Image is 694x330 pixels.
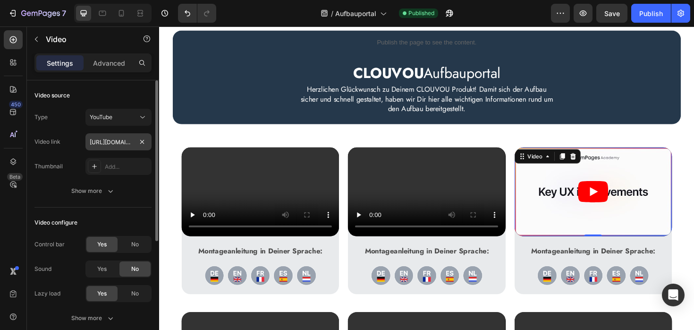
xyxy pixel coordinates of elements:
[425,253,446,274] img: gempages_562618341747852453-e7653e94-9607-46ab-ba4f-0b3493cc758f.png
[93,58,125,68] p: Advanced
[34,138,60,146] div: Video link
[498,253,519,274] img: gempages_562618341747852453-a8f4b3d9-97c4-49cd-94c1-9e7143d9b989.png
[200,128,366,222] video: Video
[631,4,671,23] button: Publish
[71,313,115,323] div: Show more
[322,253,342,274] img: gempages_562618341747852453-a8f4b3d9-97c4-49cd-94c1-9e7143d9b989.png
[205,38,280,60] strong: CLOUVOU
[331,9,333,18] span: /
[34,91,70,100] div: Video source
[400,253,421,274] img: gempages_562618341747852453-0bd42ee9-9087-4a9d-8aa2-012a02a72b42.png
[443,164,475,186] button: Play
[297,253,318,274] img: gempages_562618341747852453-fe2c5d12-2f31-4bde-8160-b8cf53b282ec.png
[218,232,349,243] strong: Montageanleitung in Deiner Sprache:
[178,4,216,23] div: Undo/Redo
[97,253,118,274] img: gempages_562618341747852453-ca1ce484-c325-47e9-9a4b-24c9179a5151.png
[145,253,166,274] img: gempages_562618341747852453-a8f4b3d9-97c4-49cd-94c1-9e7143d9b989.png
[662,284,685,306] div: Open Intercom Messenger
[24,128,190,222] video: Video
[34,265,51,273] div: Sound
[34,162,63,171] div: Thumbnail
[249,253,270,274] img: gempages_562618341747852453-e7653e94-9607-46ab-ba4f-0b3493cc758f.png
[4,4,70,23] button: 7
[34,218,77,227] div: Video configure
[131,289,139,298] span: No
[90,113,112,121] span: YouTube
[449,253,470,274] img: gempages_562618341747852453-ca1ce484-c325-47e9-9a4b-24c9179a5151.png
[474,253,494,274] img: gempages_562618341747852453-fe2c5d12-2f31-4bde-8160-b8cf53b282ec.png
[47,58,73,68] p: Settings
[14,39,552,61] h2: Aufbauportal
[48,253,69,274] img: gempages_562618341747852453-0bd42ee9-9087-4a9d-8aa2-012a02a72b42.png
[604,9,620,17] span: Save
[46,34,126,45] p: Video
[121,253,142,274] img: gempages_562618341747852453-fe2c5d12-2f31-4bde-8160-b8cf53b282ec.png
[42,232,173,243] strong: Montageanleitung in Deiner Sprache:
[85,109,152,126] button: YouTube
[72,253,93,274] img: gempages_562618341747852453-e7653e94-9607-46ab-ba4f-0b3493cc758f.png
[596,4,627,23] button: Save
[159,26,694,330] iframe: Design area
[7,173,23,181] div: Beta
[105,163,149,171] div: Add...
[224,253,245,274] img: gempages_562618341747852453-0bd42ee9-9087-4a9d-8aa2-012a02a72b42.png
[71,186,115,196] div: Show more
[34,182,152,200] button: Show more
[9,101,23,108] div: 450
[97,289,107,298] span: Yes
[394,232,525,243] strong: Montageanleitung in Deiner Sprache:
[150,61,417,93] p: Herzlichen Glückwunsch zu Deinem CLOUVOU Produkt! Damit sich der Aufbau sicher und schnell gestal...
[639,9,663,18] div: Publish
[335,9,376,18] span: Aufbauportal
[388,133,407,142] div: Video
[97,265,107,273] span: Yes
[408,9,434,17] span: Published
[34,289,60,298] div: Lazy load
[62,8,66,19] p: 7
[131,265,139,273] span: No
[34,113,48,122] div: Type
[273,253,294,274] img: gempages_562618341747852453-ca1ce484-c325-47e9-9a4b-24c9179a5151.png
[14,12,552,22] p: Publish the page to see the content.
[97,240,107,249] span: Yes
[85,133,152,150] input: Insert video url here
[34,240,65,249] div: Control bar
[131,240,139,249] span: No
[34,310,152,327] button: Show more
